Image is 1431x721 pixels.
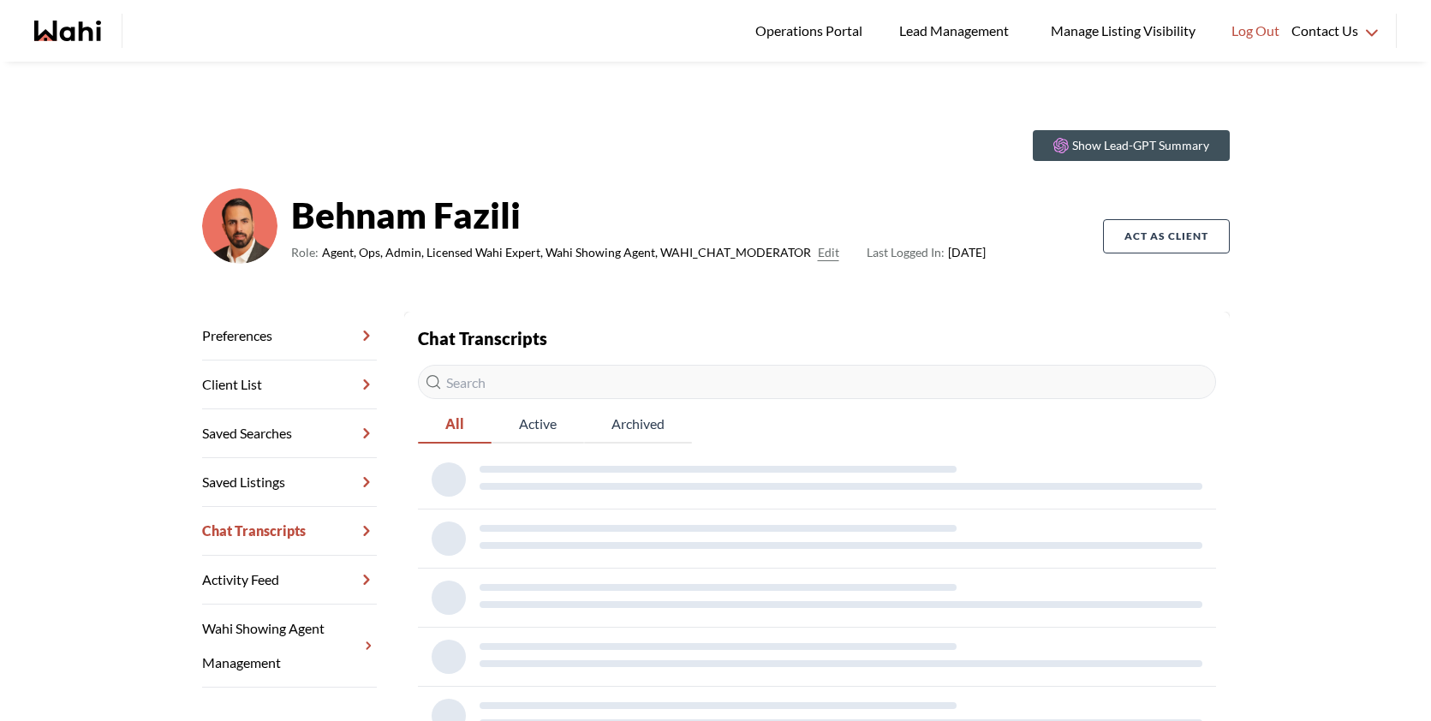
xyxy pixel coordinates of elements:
[418,406,492,444] button: All
[1231,20,1279,42] span: Log Out
[418,406,492,442] span: All
[492,406,584,442] span: Active
[867,242,986,263] span: [DATE]
[418,328,547,349] strong: Chat Transcripts
[1033,130,1230,161] button: Show Lead-GPT Summary
[584,406,692,442] span: Archived
[202,507,377,556] a: Chat Transcripts
[202,312,377,360] a: Preferences
[584,406,692,444] button: Archived
[755,20,868,42] span: Operations Portal
[418,365,1216,399] input: Search
[492,406,584,444] button: Active
[1046,20,1201,42] span: Manage Listing Visibility
[899,20,1015,42] span: Lead Management
[202,360,377,409] a: Client List
[322,242,811,263] span: Agent, Ops, Admin, Licensed Wahi Expert, Wahi Showing Agent, WAHI_CHAT_MODERATOR
[291,189,986,241] strong: Behnam Fazili
[1103,219,1230,253] button: Act as Client
[818,242,839,263] button: Edit
[291,242,319,263] span: Role:
[202,409,377,458] a: Saved Searches
[202,605,377,688] a: Wahi Showing Agent Management
[202,556,377,605] a: Activity Feed
[34,21,101,41] a: Wahi homepage
[867,245,945,259] span: Last Logged In:
[202,188,277,264] img: cf9ae410c976398e.png
[202,458,377,507] a: Saved Listings
[1072,137,1209,154] p: Show Lead-GPT Summary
